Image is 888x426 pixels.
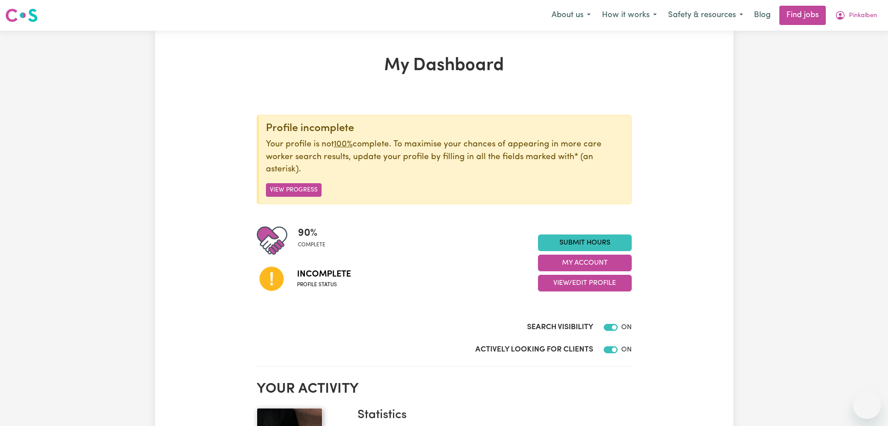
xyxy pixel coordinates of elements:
span: Profile status [297,281,351,289]
h3: Statistics [357,408,625,423]
span: 90 % [298,225,325,241]
span: complete [298,241,325,249]
span: ON [621,346,632,353]
span: ON [621,324,632,331]
span: Pinkalben [849,11,877,21]
label: Actively Looking for Clients [475,344,593,355]
div: Profile completeness: 90% [298,225,333,256]
p: Your profile is not complete. To maximise your chances of appearing in more care worker search re... [266,138,624,176]
button: View Progress [266,183,322,197]
button: About us [546,6,596,25]
img: Careseekers logo [5,7,38,23]
h2: Your activity [257,381,632,398]
button: My Account [829,6,883,25]
span: Incomplete [297,268,351,281]
button: My Account [538,255,632,271]
button: Safety & resources [662,6,749,25]
button: How it works [596,6,662,25]
iframe: Button to launch messaging window [853,391,881,419]
button: View/Edit Profile [538,275,632,291]
div: Profile incomplete [266,122,624,135]
h1: My Dashboard [257,55,632,76]
a: Blog [749,6,776,25]
u: 100% [334,140,353,149]
label: Search Visibility [527,322,593,333]
a: Submit Hours [538,234,632,251]
a: Find jobs [779,6,826,25]
a: Careseekers logo [5,5,38,25]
